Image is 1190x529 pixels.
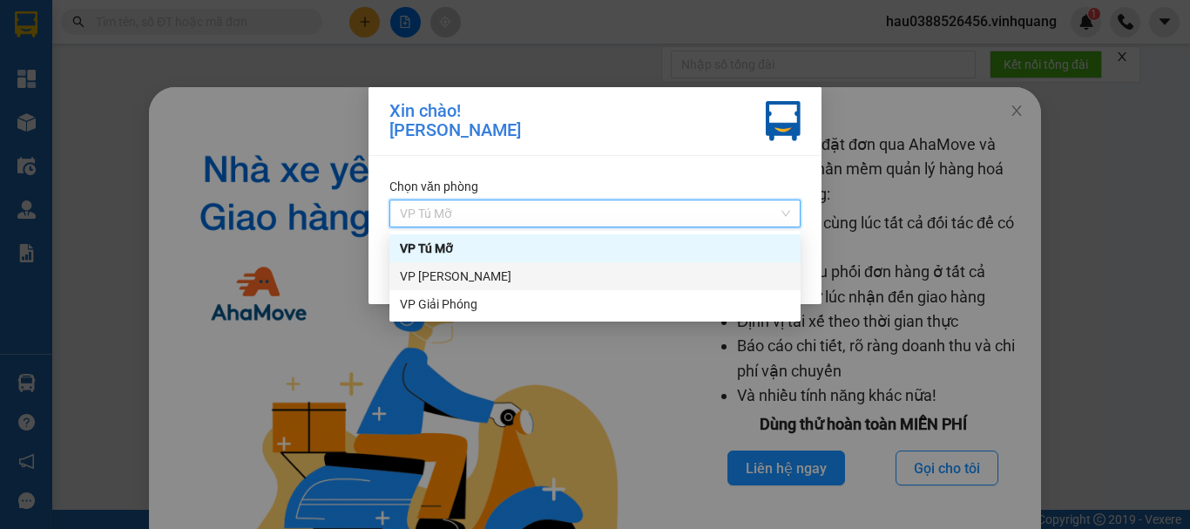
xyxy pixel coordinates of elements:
[389,177,801,196] div: Chọn văn phòng
[766,101,801,141] img: vxr-icon
[400,239,790,258] div: VP Tú Mỡ
[389,290,801,318] div: VP Giải Phóng
[389,101,521,141] div: Xin chào! [PERSON_NAME]
[389,262,801,290] div: VP Linh Đàm
[400,200,790,227] span: VP Tú Mỡ
[400,267,790,286] div: VP [PERSON_NAME]
[400,295,790,314] div: VP Giải Phóng
[389,234,801,262] div: VP Tú Mỡ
